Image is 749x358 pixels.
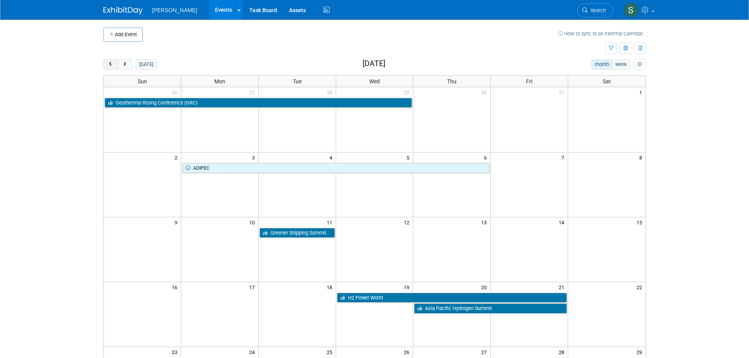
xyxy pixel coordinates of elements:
[636,217,646,227] span: 15
[174,217,181,227] span: 9
[577,4,613,17] a: Search
[558,347,568,357] span: 28
[403,217,413,227] span: 12
[447,78,456,84] span: Thu
[480,347,490,357] span: 27
[103,7,143,15] img: ExhibitDay
[171,87,181,97] span: 26
[326,217,336,227] span: 11
[558,217,568,227] span: 14
[558,87,568,97] span: 31
[293,78,302,84] span: Tue
[363,59,385,68] h2: [DATE]
[406,152,413,162] span: 5
[603,78,611,84] span: Sat
[248,217,258,227] span: 10
[103,59,118,70] button: prev
[414,303,567,314] a: Asia Pacific Hydrogen Summit
[403,347,413,357] span: 26
[480,217,490,227] span: 13
[337,293,567,303] a: H2 Power World
[182,163,490,173] a: ADIPEC
[639,152,646,162] span: 8
[591,59,612,70] button: month
[136,59,156,70] button: [DATE]
[214,78,225,84] span: Mon
[480,282,490,292] span: 20
[612,59,630,70] button: week
[403,282,413,292] span: 19
[326,347,336,357] span: 25
[403,87,413,97] span: 29
[248,347,258,357] span: 24
[174,152,181,162] span: 2
[636,347,646,357] span: 29
[326,282,336,292] span: 18
[369,78,380,84] span: Wed
[636,282,646,292] span: 22
[558,282,568,292] span: 21
[105,98,412,108] a: Geothermal Rising Conference (GRC)
[637,62,642,67] i: Personalize Calendar
[634,59,646,70] button: myCustomButton
[118,59,132,70] button: next
[588,7,606,13] span: Search
[251,152,258,162] span: 3
[152,7,197,13] span: [PERSON_NAME]
[326,87,336,97] span: 28
[624,3,639,18] img: Skye Tuinei
[248,282,258,292] span: 17
[526,78,532,84] span: Fri
[480,87,490,97] span: 30
[103,28,143,42] button: Add Event
[558,31,646,37] a: How to sync to an external calendar...
[483,152,490,162] span: 6
[171,282,181,292] span: 16
[639,87,646,97] span: 1
[248,87,258,97] span: 27
[171,347,181,357] span: 23
[259,228,335,238] a: Greener Shipping Summit
[561,152,568,162] span: 7
[329,152,336,162] span: 4
[138,78,147,84] span: Sun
